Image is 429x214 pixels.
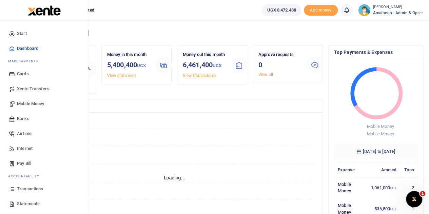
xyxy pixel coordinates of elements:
a: Banks [5,111,82,126]
small: UGX [390,186,396,190]
li: M [5,56,82,66]
th: Txns [400,162,418,177]
text: Loading... [164,175,185,180]
span: Statements [17,200,40,207]
a: Pay Bill [5,156,82,171]
span: Mobile Money [367,131,394,136]
a: Xente Transfers [5,81,82,96]
h4: Transactions Overview [32,102,317,110]
li: Toup your wallet [304,5,338,16]
span: 1 [420,191,425,196]
a: View statement [107,73,136,78]
span: Internet [17,145,33,152]
a: Transactions [5,181,82,196]
td: Mobile Money [334,177,367,198]
span: Banks [17,115,30,122]
span: Cards [17,71,29,77]
small: UGX [137,63,146,68]
li: Ac [5,171,82,181]
span: Start [17,30,27,37]
a: logo-small logo-large logo-large [27,7,61,13]
span: Mobile Money [17,100,44,107]
a: Internet [5,141,82,156]
span: Pay Bill [17,160,31,167]
h3: 6,461,400 [183,60,226,71]
td: 1,061,000 [367,177,401,198]
span: Amatheon - Admin & Ops [373,10,424,16]
h3: 0 [258,60,301,70]
a: Dashboard [5,41,82,56]
img: logo-large [28,5,61,16]
p: Money in this month [107,51,150,58]
a: Airtime [5,126,82,141]
span: Transactions [17,186,43,192]
a: View all [258,72,273,77]
th: Expense [334,162,367,177]
td: 2 [400,177,418,198]
h4: Hello [PERSON_NAME] [26,29,424,37]
span: UGX 8,472,438 [267,7,296,14]
p: Approve requests [258,51,301,58]
a: Mobile Money [5,96,82,111]
h3: 5,400,400 [107,60,150,71]
a: Cards [5,66,82,81]
p: Money out this month [183,51,226,58]
th: Amount [367,162,401,177]
h4: Top Payments & Expenses [334,48,418,56]
span: countability [13,174,39,179]
img: profile-user [358,4,370,16]
a: profile-user [PERSON_NAME] Amatheon - Admin & Ops [358,4,424,16]
span: Mobile Money [367,124,394,129]
a: Add money [304,7,338,12]
iframe: Intercom live chat [406,191,422,207]
a: Start [5,26,82,41]
h6: [DATE] to [DATE] [334,143,418,160]
span: Xente Transfers [17,85,50,92]
span: Add money [304,5,338,16]
span: ake Payments [12,59,38,64]
a: View transactions [183,73,216,78]
small: UGX [390,207,396,211]
span: Airtime [17,130,32,137]
small: UGX [213,63,221,68]
span: Dashboard [17,45,38,52]
li: Wallet ballance [259,4,304,16]
small: [PERSON_NAME] [373,4,424,10]
a: Statements [5,196,82,211]
a: UGX 8,472,438 [262,4,301,16]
